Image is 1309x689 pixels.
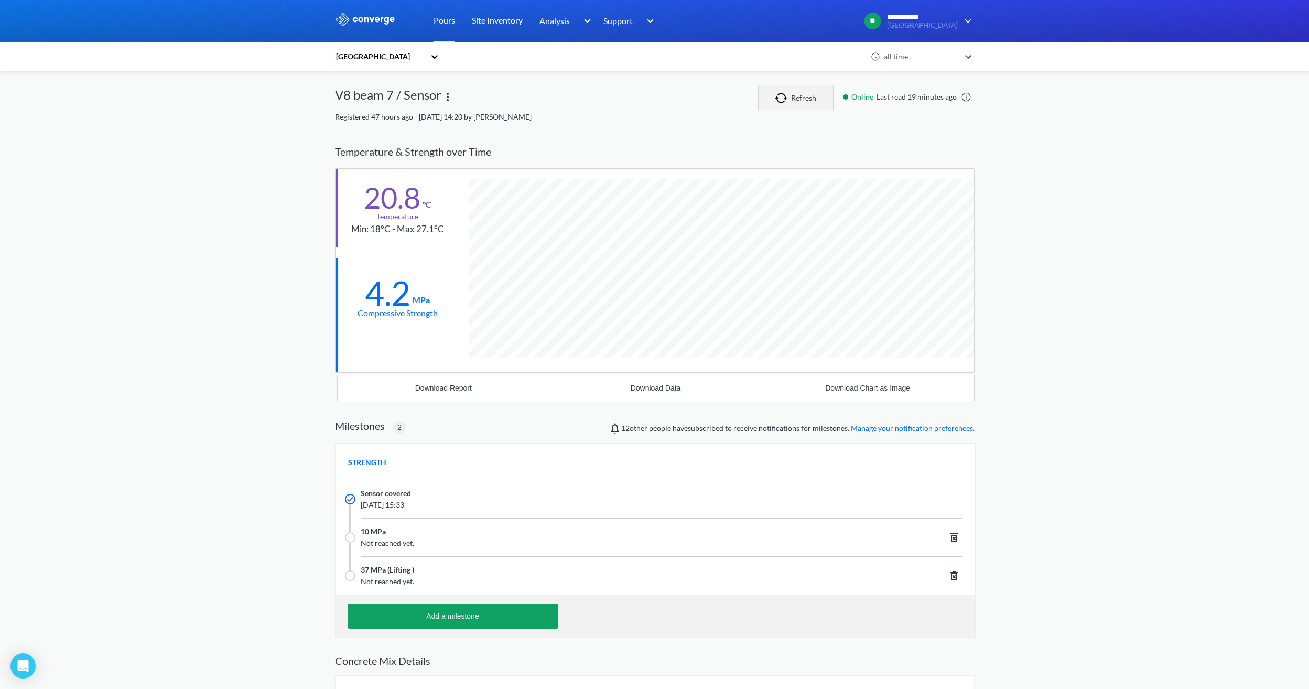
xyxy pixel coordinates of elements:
[365,280,410,306] div: 4.2
[838,91,975,103] div: Last read 19 minutes ago
[851,424,975,433] a: Manage your notification preferences.
[825,384,910,392] div: Download Chart as Image
[881,51,960,62] div: all time
[415,384,472,392] div: Download Report
[887,21,958,29] span: [GEOGRAPHIC_DATA]
[603,14,633,27] span: Support
[361,526,386,537] span: 10 MPa
[361,537,836,549] span: Not reached yet.
[621,423,975,434] span: people have subscribed to receive notifications for milestones.
[10,653,36,679] div: Open Intercom Messenger
[351,222,444,236] div: Min: 18°C - Max 27.1°C
[539,14,570,27] span: Analysis
[361,488,411,499] span: Sensor covered
[640,15,657,27] img: downArrow.svg
[376,211,418,222] div: Temperature
[361,576,836,587] span: Not reached yet.
[758,85,834,111] button: Refresh
[335,419,385,432] h2: Milestones
[958,15,975,27] img: downArrow.svg
[441,91,454,103] img: more.svg
[348,604,558,629] button: Add a milestone
[335,13,396,26] img: logo_ewhite.svg
[621,424,647,433] span: Jonathan Paul, Bailey Bright, Mircea Zagrean, Alaa Bouayed, Conor Owens, Liliana Cortina, Cyrene ...
[364,185,420,211] div: 20.8
[335,654,975,667] h2: Concrete Mix Details
[762,375,974,401] button: Download Chart as Image
[335,135,975,168] div: Temperature & Strength over Time
[358,306,438,319] div: Compressive Strength
[397,422,402,433] span: 2
[335,51,425,62] div: [GEOGRAPHIC_DATA]
[361,499,836,511] span: [DATE] 15:33
[871,52,880,61] img: icon-clock.svg
[549,375,762,401] button: Download Data
[631,384,681,392] div: Download Data
[361,564,414,576] span: 37 MPa (Lifting )
[335,112,532,121] span: Registered 47 hours ago - [DATE] 14:20 by [PERSON_NAME]
[348,457,386,468] span: STRENGTH
[338,375,550,401] button: Download Report
[577,15,593,27] img: downArrow.svg
[335,85,441,111] div: V8 beam 7 / Sensor
[609,422,621,435] img: notifications-icon.svg
[775,93,791,103] img: icon-refresh.svg
[851,91,877,103] span: Online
